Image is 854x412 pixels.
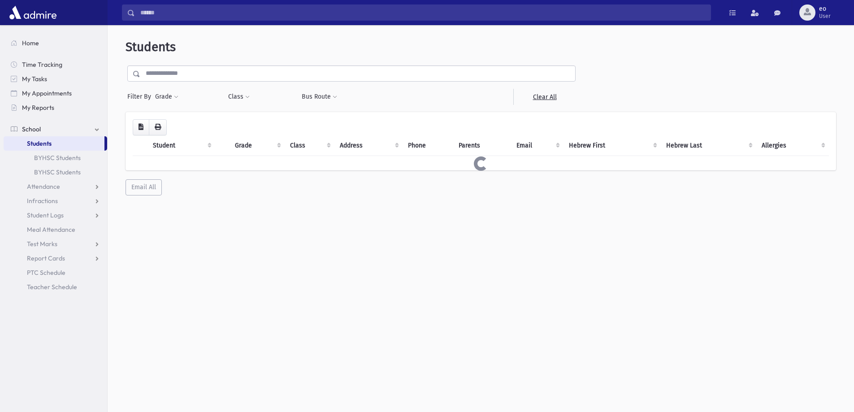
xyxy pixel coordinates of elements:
[453,135,511,156] th: Parents
[4,151,107,165] a: BYHSC Students
[126,179,162,195] button: Email All
[511,135,564,156] th: Email
[27,182,60,191] span: Attendance
[147,135,215,156] th: Student
[4,208,107,222] a: Student Logs
[126,39,176,54] span: Students
[27,197,58,205] span: Infractions
[4,237,107,251] a: Test Marks
[22,125,41,133] span: School
[4,72,107,86] a: My Tasks
[4,136,104,151] a: Students
[564,135,660,156] th: Hebrew First
[819,5,831,13] span: eo
[27,211,64,219] span: Student Logs
[228,89,250,105] button: Class
[7,4,59,22] img: AdmirePro
[4,222,107,237] a: Meal Attendance
[285,135,335,156] th: Class
[27,226,75,234] span: Meal Attendance
[127,92,155,101] span: Filter By
[22,104,54,112] span: My Reports
[4,100,107,115] a: My Reports
[135,4,711,21] input: Search
[4,280,107,294] a: Teacher Schedule
[22,75,47,83] span: My Tasks
[27,283,77,291] span: Teacher Schedule
[334,135,403,156] th: Address
[819,13,831,20] span: User
[756,135,829,156] th: Allergies
[133,119,149,135] button: CSV
[513,89,576,105] a: Clear All
[4,122,107,136] a: School
[149,119,167,135] button: Print
[27,139,52,147] span: Students
[661,135,757,156] th: Hebrew Last
[4,165,107,179] a: BYHSC Students
[4,86,107,100] a: My Appointments
[230,135,284,156] th: Grade
[22,39,39,47] span: Home
[4,194,107,208] a: Infractions
[4,57,107,72] a: Time Tracking
[27,269,65,277] span: PTC Schedule
[403,135,453,156] th: Phone
[4,179,107,194] a: Attendance
[27,254,65,262] span: Report Cards
[27,240,57,248] span: Test Marks
[4,36,107,50] a: Home
[301,89,338,105] button: Bus Route
[4,265,107,280] a: PTC Schedule
[22,61,62,69] span: Time Tracking
[4,251,107,265] a: Report Cards
[22,89,72,97] span: My Appointments
[155,89,179,105] button: Grade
